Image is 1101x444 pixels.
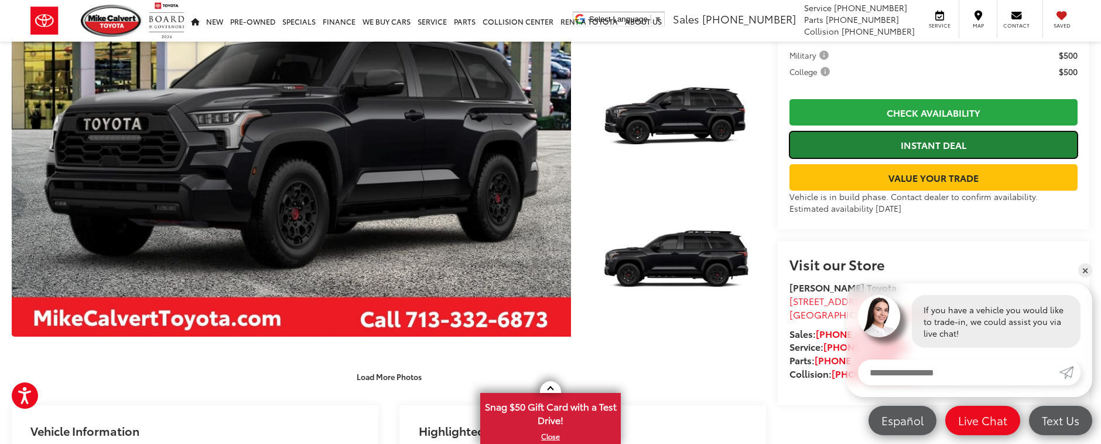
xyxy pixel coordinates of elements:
[584,56,766,194] a: Expand Photo 2
[789,294,874,307] span: [STREET_ADDRESS]
[842,25,915,37] span: [PHONE_NUMBER]
[789,280,897,294] strong: [PERSON_NAME] Toyota
[789,256,1078,272] h2: Visit our Store
[816,327,899,340] a: [PHONE_NUMBER]
[702,11,796,26] span: [PHONE_NUMBER]
[945,406,1020,435] a: Live Chat
[1059,49,1078,61] span: $500
[789,49,833,61] button: Military
[789,307,887,321] span: [GEOGRAPHIC_DATA]
[481,394,620,430] span: Snag $50 Gift Card with a Test Drive!
[582,198,768,338] img: 2026 Toyota Sequoia TRD Pro
[673,11,699,26] span: Sales
[789,66,834,77] button: College
[832,367,915,380] a: [PHONE_NUMBER]
[789,307,930,321] span: ,
[30,424,139,437] h2: Vehicle Information
[789,327,899,340] strong: Sales:
[804,13,823,25] span: Parts
[584,199,766,337] a: Expand Photo 3
[789,164,1078,191] a: Value Your Trade
[1059,66,1078,77] span: $500
[1059,360,1081,385] a: Submit
[858,295,900,337] img: Agent profile photo
[804,2,832,13] span: Service
[789,131,1078,158] a: Instant Deal
[858,360,1059,385] input: Enter your message
[815,353,898,367] a: [PHONE_NUMBER]
[789,294,930,321] a: [STREET_ADDRESS] [GEOGRAPHIC_DATA],TX 77054
[869,406,936,435] a: Español
[823,340,907,353] a: [PHONE_NUMBER]
[1036,413,1085,428] span: Text Us
[81,5,143,37] img: Mike Calvert Toyota
[1049,22,1075,29] span: Saved
[582,55,768,195] img: 2026 Toyota Sequoia TRD Pro
[876,413,929,428] span: Español
[804,25,839,37] span: Collision
[789,99,1078,126] a: Check Availability
[912,295,1081,348] div: If you have a vehicle you would like to trade-in, we could assist you via live chat!
[926,22,953,29] span: Service
[1003,22,1030,29] span: Contact
[789,66,832,77] span: College
[965,22,991,29] span: Map
[789,353,898,367] strong: Parts:
[834,2,907,13] span: [PHONE_NUMBER]
[952,413,1013,428] span: Live Chat
[789,340,907,353] strong: Service:
[789,191,1078,214] div: Vehicle is in build phase. Contact dealer to confirm availability. Estimated availability [DATE]
[419,424,535,437] h2: Highlighted Features
[1029,406,1092,435] a: Text Us
[789,49,831,61] span: Military
[826,13,899,25] span: [PHONE_NUMBER]
[348,367,430,387] button: Load More Photos
[789,367,915,380] strong: Collision:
